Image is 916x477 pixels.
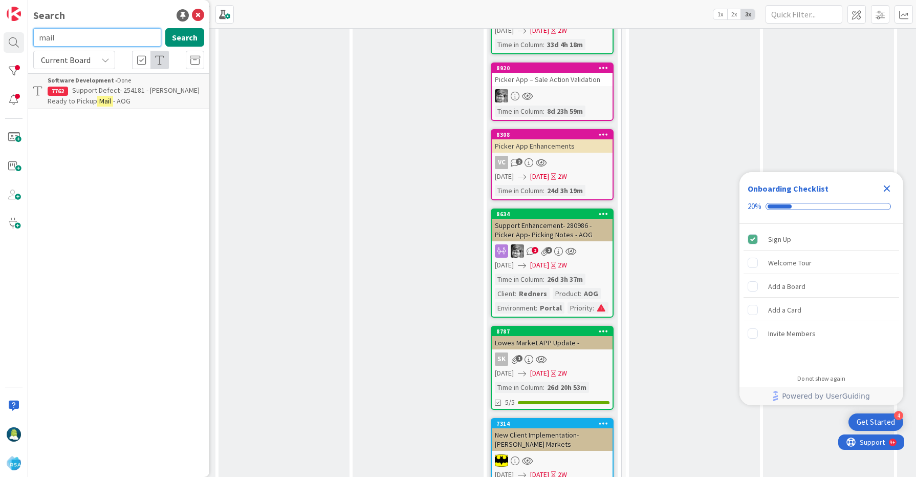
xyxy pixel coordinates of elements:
[496,65,613,72] div: 8920
[492,428,613,451] div: New Client Implementation- [PERSON_NAME] Markets
[768,327,816,340] div: Invite Members
[741,9,755,19] span: 3x
[768,257,812,269] div: Welcome Tour
[492,130,613,153] div: 8308Picker App Enhancements
[558,25,567,36] div: 2W
[544,274,585,285] div: 26d 3h 37m
[581,288,601,299] div: AOG
[558,171,567,182] div: 2W
[495,302,536,314] div: Environment
[496,131,613,138] div: 8308
[748,182,828,195] div: Onboarding Checklist
[492,89,613,102] div: KS
[7,7,21,21] img: Visit kanbanzone.com
[543,39,544,50] span: :
[744,322,899,345] div: Invite Members is incomplete.
[530,260,549,271] span: [DATE]
[782,390,870,402] span: Powered by UserGuiding
[492,219,613,241] div: Support Enhancement- 280986 - Picker App- Picking Notes - AOG
[492,352,613,366] div: sk
[491,129,614,200] a: 8308Picker App EnhancementsVC[DATE][DATE]2WTime in Column:24d 3h 19m
[28,73,209,109] a: Software Development ›Done7762Support Defect- 254181 - [PERSON_NAME] Ready to PickupMail- AOG
[492,454,613,467] div: AC
[727,9,741,19] span: 2x
[492,327,613,336] div: 8787
[766,5,842,24] input: Quick Filter...
[495,106,543,117] div: Time in Column
[745,387,898,405] a: Powered by UserGuiding
[879,180,895,197] div: Close Checklist
[544,106,585,117] div: 8d 23h 59m
[543,274,544,285] span: :
[52,4,57,12] div: 9+
[48,87,68,96] div: 7762
[495,39,543,50] div: Time in Column
[492,327,613,349] div: 8787Lowes Market APP Update -
[739,224,903,368] div: Checklist items
[744,252,899,274] div: Welcome Tour is incomplete.
[48,76,117,84] b: Software Development ›
[515,288,516,299] span: :
[491,63,614,121] a: 8920Picker App – Sale Action ValidationKSTime in Column:8d 23h 59m
[593,302,594,314] span: :
[558,260,567,271] div: 2W
[496,211,613,218] div: 8634
[495,288,515,299] div: Client
[748,202,895,211] div: Checklist progress: 20%
[857,417,895,427] div: Get Started
[97,96,113,107] mark: Mail
[713,9,727,19] span: 1x
[165,28,204,47] button: Search
[532,247,538,254] span: 2
[48,76,204,85] div: Done
[495,454,508,467] img: AC
[536,302,537,314] span: :
[48,86,200,106] span: Support Defect- 254181 - [PERSON_NAME] Ready to Pickup
[544,185,585,196] div: 24d 3h 19m
[492,139,613,153] div: Picker App Enhancements
[495,352,508,366] div: sk
[739,172,903,405] div: Checklist Container
[544,39,585,50] div: 33d 4h 18m
[543,106,544,117] span: :
[768,280,805,293] div: Add a Board
[580,288,581,299] span: :
[7,427,21,442] img: RD
[492,64,613,73] div: 8920
[553,288,580,299] div: Product
[492,156,613,169] div: VC
[744,228,899,251] div: Sign Up is complete.
[495,260,514,271] span: [DATE]
[113,96,130,106] span: - AOG
[530,171,549,182] span: [DATE]
[491,209,614,318] a: 8634Support Enhancement- 280986 - Picker App- Picking Notes - AOGKS[DATE][DATE]2WTime in Column:2...
[546,247,552,254] span: 2
[491,326,614,410] a: 8787Lowes Market APP Update -sk[DATE][DATE]2WTime in Column:26d 20h 53m5/5
[492,419,613,451] div: 7314New Client Implementation- [PERSON_NAME] Markets
[744,275,899,298] div: Add a Board is incomplete.
[492,244,613,258] div: KS
[516,288,550,299] div: Redners
[516,355,522,362] span: 1
[894,411,903,420] div: 4
[33,8,65,23] div: Search
[495,382,543,393] div: Time in Column
[748,202,761,211] div: 20%
[516,158,522,165] span: 2
[492,419,613,428] div: 7314
[495,89,508,102] img: KS
[492,336,613,349] div: Lowes Market APP Update -
[495,171,514,182] span: [DATE]
[495,156,508,169] div: VC
[495,274,543,285] div: Time in Column
[7,456,21,470] img: avatar
[496,328,613,335] div: 8787
[33,28,161,47] input: Search for title...
[543,185,544,196] span: :
[492,210,613,219] div: 8634
[496,420,613,427] div: 7314
[495,25,514,36] span: [DATE]
[797,375,845,383] div: Do not show again
[41,55,91,65] span: Current Board
[744,299,899,321] div: Add a Card is incomplete.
